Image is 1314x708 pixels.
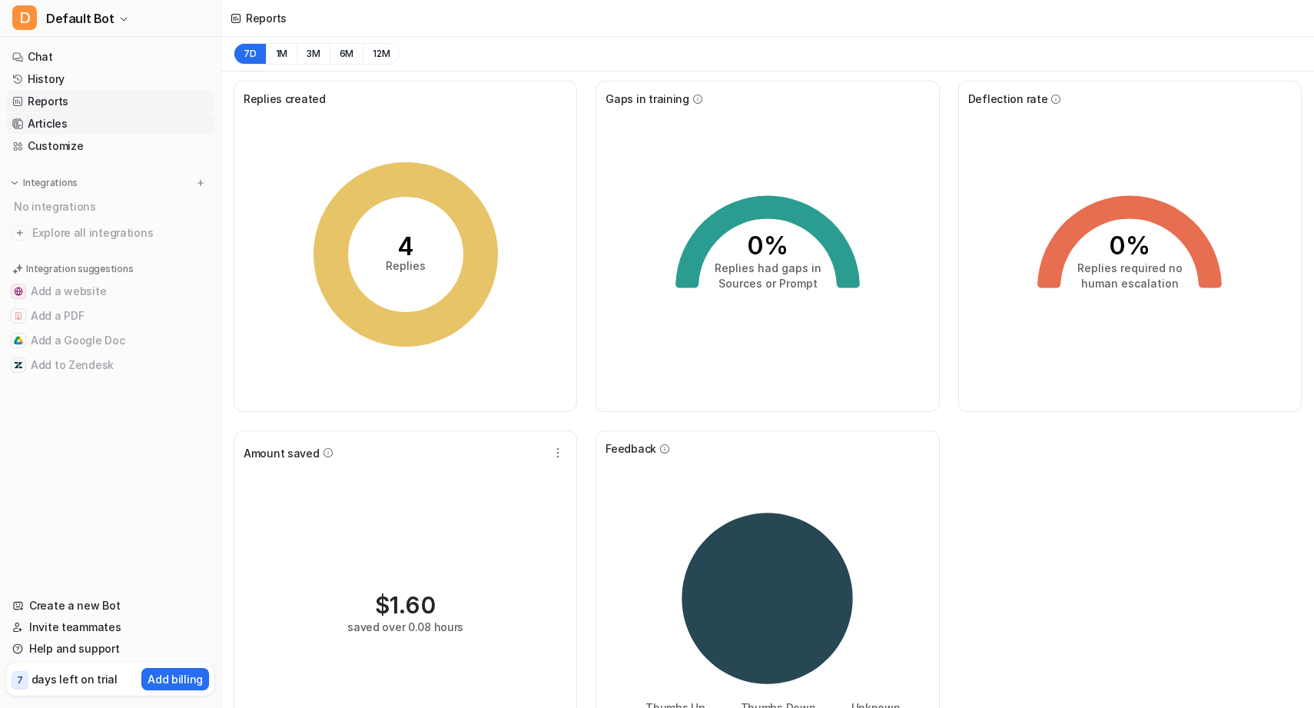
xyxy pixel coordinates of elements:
span: Gaps in training [606,91,689,107]
button: Add a websiteAdd a website [6,279,214,304]
button: Add to ZendeskAdd to Zendesk [6,353,214,377]
button: Add a PDFAdd a PDF [6,304,214,328]
div: saved over 0.08 hours [347,619,463,635]
tspan: human escalation [1081,277,1179,290]
tspan: Replies had gaps in [714,261,821,274]
img: expand menu [9,178,20,188]
a: Articles [6,113,214,135]
img: Add a PDF [14,311,23,321]
img: Add to Zendesk [14,361,23,370]
span: Feedback [606,440,656,457]
button: Integrations [6,175,82,191]
img: menu_add.svg [195,178,206,188]
tspan: Sources or Prompt [718,277,817,290]
button: 1M [266,43,297,65]
span: Amount saved [244,445,320,461]
span: 1.60 [390,591,436,619]
img: explore all integrations [12,225,28,241]
button: 3M [297,43,330,65]
a: Create a new Bot [6,595,214,617]
a: Invite teammates [6,617,214,638]
button: 12M [363,43,400,65]
div: No integrations [9,194,214,219]
button: Add billing [141,668,209,690]
span: Replies created [244,91,326,107]
span: Default Bot [46,8,114,29]
p: Integrations [23,177,78,189]
p: Integration suggestions [26,262,133,276]
span: Deflection rate [968,91,1048,107]
button: Add a Google DocAdd a Google Doc [6,328,214,353]
p: Add billing [148,671,203,687]
tspan: Replies required no [1077,261,1183,274]
img: Add a website [14,287,23,296]
a: Explore all integrations [6,222,214,244]
p: days left on trial [32,671,118,687]
a: Chat [6,46,214,68]
img: Add a Google Doc [14,336,23,345]
a: Help and support [6,638,214,660]
button: 7D [234,43,266,65]
tspan: 4 [397,231,414,261]
a: Customize [6,135,214,157]
a: Reports [6,91,214,112]
div: Reports [246,10,287,26]
div: $ [375,591,436,619]
span: D [12,5,37,30]
tspan: 0% [747,231,788,261]
span: Explore all integrations [32,221,208,245]
button: 6M [330,43,363,65]
tspan: 0% [1109,231,1150,261]
p: 7 [17,673,23,687]
a: History [6,68,214,90]
tspan: Replies [386,259,426,272]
